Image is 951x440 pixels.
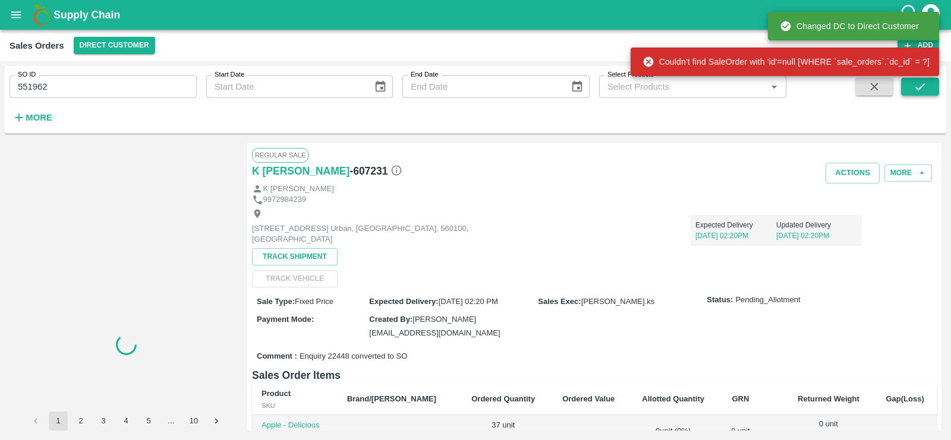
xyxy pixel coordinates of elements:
a: K [PERSON_NAME] [252,163,349,179]
b: Brand/[PERSON_NAME] [347,394,436,403]
p: Updated Delivery [776,220,857,230]
span: Regular Sale [252,148,308,162]
h6: - 607231 [349,163,402,179]
span: Pending_Allotment [735,295,800,306]
label: Payment Mode : [257,315,314,324]
span: [PERSON_NAME].ks [581,297,655,306]
label: Status: [707,295,733,306]
strong: More [26,113,52,122]
h6: Sales Order Items [252,367,937,384]
nav: pagination navigation [24,411,228,430]
div: … [162,416,181,427]
button: Open [766,79,782,94]
label: Sale Type : [257,297,295,306]
div: account of current user [920,2,941,27]
button: Choose date [566,75,588,98]
b: Allotted Quantity [642,394,704,403]
p: 9972984239 [263,194,306,205]
button: open drawer [2,1,30,29]
img: logo [30,3,53,27]
a: Supply Chain [53,7,899,23]
div: customer-support [899,4,920,26]
b: Supply Chain [53,9,120,21]
p: [DATE] 02:20PM [695,230,776,241]
button: Go to page 5 [139,411,158,430]
label: End Date [411,70,438,80]
p: Expected Delivery [695,220,776,230]
button: Track Shipment [252,248,338,265]
button: More [884,164,932,182]
span: [PERSON_NAME][EMAIL_ADDRESS][DOMAIN_NAME] [369,315,500,337]
b: Product [262,389,291,398]
input: Start Date [206,75,364,98]
button: Go to page 2 [71,411,90,430]
button: Go to page 3 [94,411,113,430]
label: Created By : [369,315,412,324]
b: Ordered Value [562,394,615,403]
input: Select Products [603,79,763,94]
label: Expected Delivery : [369,297,438,306]
span: [DATE] 02:20 PM [439,297,498,306]
b: Returned Weight [798,394,859,403]
b: Gap(Loss) [886,394,924,403]
p: K [PERSON_NAME] [263,183,334,195]
button: page 1 [49,411,68,430]
span: Enquiry 22448 converted to SO [300,351,407,362]
div: Couldn't find SaleOrder with 'id'=null [WHERE `sale_orders`.`dc_id` = ?] [643,51,930,72]
button: Actions [826,163,880,183]
label: SO ID [18,70,36,80]
label: Select Products [607,70,654,80]
label: Comment : [257,351,297,362]
label: Sales Exec : [538,297,581,306]
button: More [10,107,55,128]
div: SKU [262,400,328,411]
p: [STREET_ADDRESS] Urban, [GEOGRAPHIC_DATA], 560100, [GEOGRAPHIC_DATA] [252,223,519,245]
button: Select DC [74,37,155,54]
p: Apple - Delicious [262,420,328,431]
b: Ordered Quantity [471,394,535,403]
label: Start Date [215,70,244,80]
div: Sales Orders [10,38,64,53]
input: Enter SO ID [10,75,197,98]
p: [DATE] 02:20PM [776,230,857,241]
div: Changed DC to Direct Customer [780,15,919,37]
button: Go to page 10 [184,411,203,430]
b: GRN [732,394,749,403]
span: Fixed Price [295,297,333,306]
input: End Date [402,75,560,98]
button: Go to page 4 [116,411,136,430]
button: Choose date [369,75,392,98]
button: Go to next page [207,411,226,430]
